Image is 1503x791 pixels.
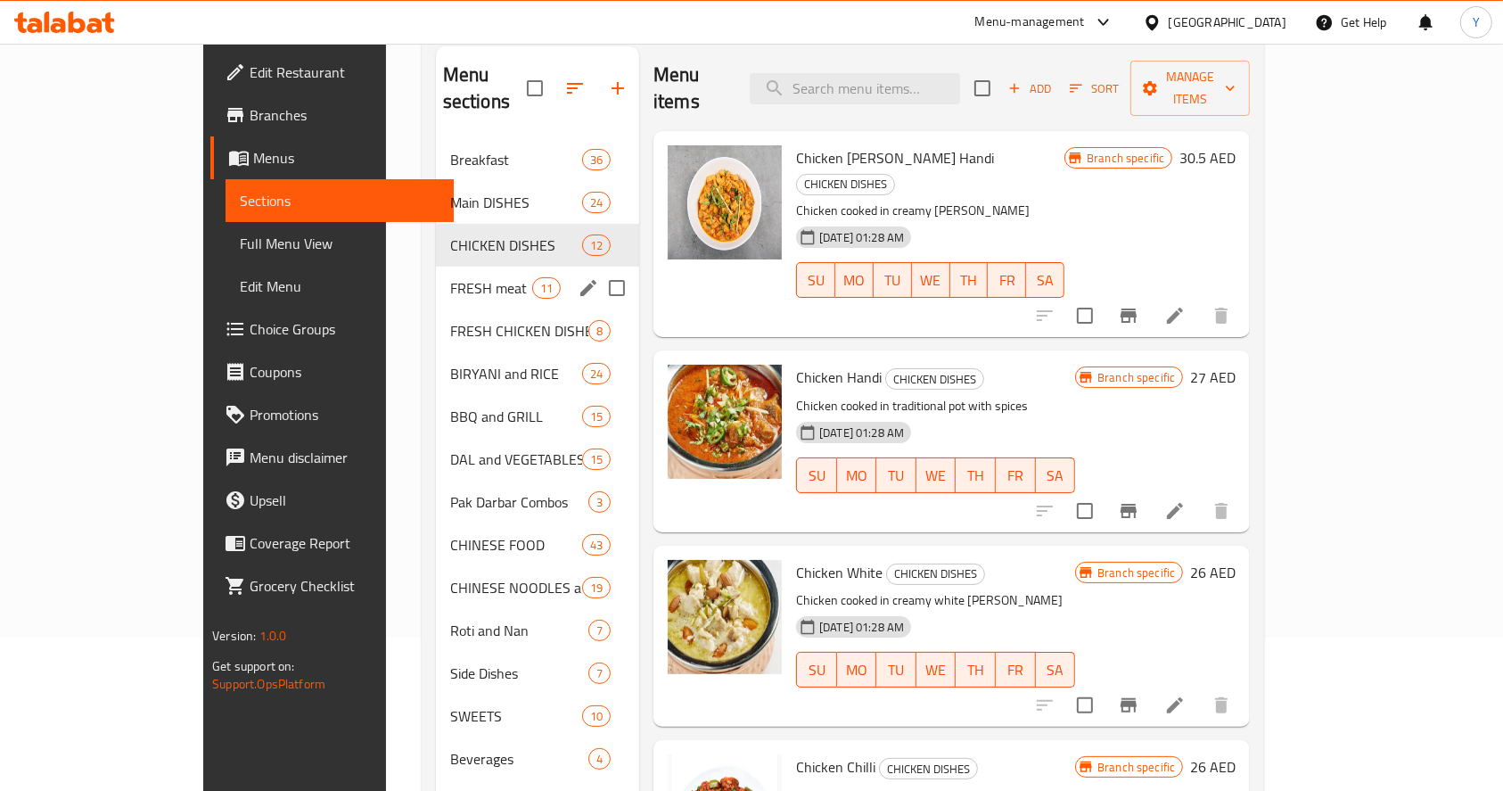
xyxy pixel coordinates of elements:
a: Full Menu View [226,222,455,265]
span: SU [804,268,828,293]
span: Add item [1001,75,1058,103]
span: Branch specific [1090,369,1182,386]
button: WE [916,652,957,688]
div: SWEETS10 [436,695,639,737]
button: WE [912,262,950,298]
span: 8 [589,323,610,340]
div: DAL and VEGETABLES15 [436,438,639,481]
span: TU [883,657,909,683]
span: Branch specific [1080,150,1171,167]
span: Y [1473,12,1480,32]
div: items [532,277,561,299]
span: 19 [583,580,610,597]
a: Choice Groups [210,308,455,350]
span: SA [1033,268,1057,293]
div: items [582,705,611,727]
span: FR [995,268,1019,293]
div: Breakfast36 [436,138,639,181]
span: Breakfast [450,149,582,170]
a: Edit menu item [1164,695,1186,716]
span: CHICKEN DISHES [880,759,977,779]
div: CHICKEN DISHES [885,368,984,390]
a: Menus [210,136,455,179]
div: items [582,577,611,598]
p: Chicken cooked in traditional pot with spices [796,395,1075,417]
div: Beverages4 [436,737,639,780]
button: TU [876,652,916,688]
span: TH [963,463,989,489]
span: Version: [212,624,256,647]
button: SA [1036,652,1076,688]
div: items [582,363,611,384]
span: BIRYANI and RICE [450,363,582,384]
span: TU [881,268,905,293]
h6: 26 AED [1190,560,1236,585]
img: Chicken Nawabi Handi [668,145,782,260]
span: TH [963,657,989,683]
div: Roti and Nan [450,620,588,641]
button: TH [956,652,996,688]
button: TH [950,262,989,298]
div: items [582,534,611,556]
span: [DATE] 01:28 AM [812,229,911,246]
span: Side Dishes [450,663,588,684]
div: FRESH CHICKEN DISHES8 [436,309,639,352]
span: Coupons [250,361,440,383]
a: Coverage Report [210,522,455,564]
input: search [750,73,960,104]
button: delete [1200,490,1243,532]
div: CHINESE NOODLES and [PERSON_NAME]19 [436,566,639,609]
div: Menu-management [975,12,1085,33]
div: Beverages [450,748,588,770]
button: MO [835,262,874,298]
span: Edit Menu [240,276,440,297]
span: Select to update [1066,297,1104,334]
span: 3 [589,494,610,511]
span: Full Menu View [240,233,440,254]
button: Add [1001,75,1058,103]
button: WE [916,457,957,493]
div: Roti and Nan7 [436,609,639,652]
img: Chicken Handi [668,365,782,479]
span: TH [957,268,981,293]
button: MO [837,457,877,493]
span: Edit Restaurant [250,62,440,83]
button: Branch-specific-item [1107,684,1150,727]
button: SA [1026,262,1064,298]
h6: 30.5 AED [1179,145,1236,170]
div: items [582,235,611,256]
span: 10 [583,708,610,725]
span: MO [842,268,866,293]
span: SA [1043,657,1069,683]
p: Chicken cooked in creamy white [PERSON_NAME] [796,589,1075,612]
span: Sort sections [554,67,596,110]
p: Chicken cooked in creamy [PERSON_NAME] [796,200,1064,222]
span: SU [804,657,829,683]
span: WE [924,463,949,489]
button: FR [988,262,1026,298]
div: CHICKEN DISHES [879,758,978,779]
a: Sections [226,179,455,222]
a: Menu disclaimer [210,436,455,479]
span: Sort [1070,78,1119,99]
button: TH [956,457,996,493]
a: Support.OpsPlatform [212,672,325,696]
button: Branch-specific-item [1107,490,1150,532]
a: Coupons [210,350,455,393]
span: Branch specific [1090,564,1182,581]
div: DAL and VEGETABLES [450,449,582,470]
h2: Menu sections [443,62,527,115]
span: Chicken White [796,559,883,586]
button: Add section [596,67,639,110]
span: Branch specific [1090,759,1182,776]
button: TU [876,457,916,493]
div: CHICKEN DISHES12 [436,224,639,267]
span: FR [1003,463,1029,489]
a: Edit Restaurant [210,51,455,94]
span: CHICKEN DISHES [886,369,983,390]
h6: 26 AED [1190,754,1236,779]
button: delete [1200,684,1243,727]
span: 24 [583,194,610,211]
span: [DATE] 01:28 AM [812,424,911,441]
